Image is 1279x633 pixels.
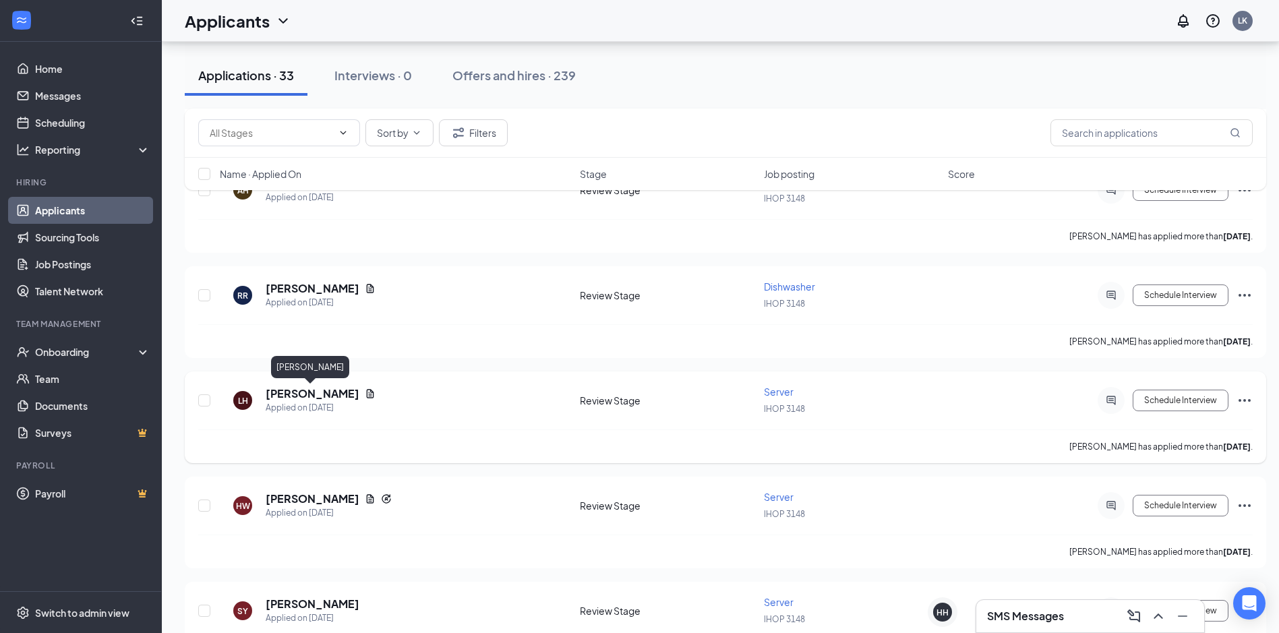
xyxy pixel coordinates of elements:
p: [PERSON_NAME] has applied more than . [1069,231,1253,242]
svg: Document [365,388,376,399]
div: HW [236,500,250,512]
div: Applications · 33 [198,67,294,84]
div: HH [936,607,949,618]
span: Stage [580,167,607,181]
svg: Analysis [16,143,30,156]
div: Applied on [DATE] [266,296,376,309]
div: Review Stage [580,499,756,512]
span: Server [764,386,794,398]
h5: [PERSON_NAME] [266,491,359,506]
a: SurveysCrown [35,419,150,446]
button: Minimize [1172,605,1193,627]
div: Review Stage [580,289,756,302]
a: Team [35,365,150,392]
div: RR [237,290,248,301]
a: Talent Network [35,278,150,305]
b: [DATE] [1223,547,1251,557]
div: LK [1238,15,1247,26]
span: Score [948,167,975,181]
div: Switch to admin view [35,606,129,620]
div: [PERSON_NAME] [271,356,349,378]
svg: Ellipses [1237,392,1253,409]
svg: ChevronDown [275,13,291,29]
svg: Document [365,283,376,294]
div: Open Intercom Messenger [1233,587,1266,620]
svg: UserCheck [16,345,30,359]
h5: [PERSON_NAME] [266,281,359,296]
button: ChevronUp [1148,605,1169,627]
p: [PERSON_NAME] has applied more than . [1069,441,1253,452]
p: [PERSON_NAME] has applied more than . [1069,546,1253,557]
input: All Stages [210,125,332,140]
a: Messages [35,82,150,109]
span: Server [764,491,794,503]
button: Schedule Interview [1133,284,1228,306]
svg: Document [365,493,376,504]
div: LH [238,395,248,406]
h3: SMS Messages [987,609,1064,624]
button: Schedule Interview [1133,390,1228,411]
svg: Ellipses [1237,287,1253,303]
svg: QuestionInfo [1205,13,1221,29]
div: Payroll [16,460,148,471]
a: Home [35,55,150,82]
span: Dishwasher [764,280,815,293]
svg: ActiveChat [1103,290,1119,301]
div: Team Management [16,318,148,330]
span: Name · Applied On [220,167,301,181]
span: IHOP 3148 [764,614,805,624]
h5: [PERSON_NAME] [266,386,359,401]
a: Sourcing Tools [35,224,150,251]
span: Job posting [764,167,814,181]
button: Schedule Interview [1133,495,1228,516]
span: IHOP 3148 [764,509,805,519]
svg: MagnifyingGlass [1230,127,1241,138]
span: Sort by [377,128,409,138]
span: IHOP 3148 [764,299,805,309]
svg: Collapse [130,14,144,28]
div: Applied on [DATE] [266,611,359,625]
svg: WorkstreamLogo [15,13,28,27]
div: Reporting [35,143,151,156]
svg: ActiveChat [1103,500,1119,511]
div: Applied on [DATE] [266,401,376,415]
svg: ComposeMessage [1126,608,1142,624]
h5: [PERSON_NAME] [266,597,359,611]
svg: Minimize [1174,608,1191,624]
div: Review Stage [580,394,756,407]
a: Job Postings [35,251,150,278]
svg: ChevronDown [338,127,349,138]
svg: Notifications [1175,13,1191,29]
h1: Applicants [185,9,270,32]
div: Applied on [DATE] [266,506,392,520]
button: ComposeMessage [1123,605,1145,627]
button: Filter Filters [439,119,508,146]
div: Hiring [16,177,148,188]
div: Onboarding [35,345,139,359]
div: Interviews · 0 [334,67,412,84]
svg: ChevronUp [1150,608,1166,624]
b: [DATE] [1223,336,1251,346]
b: [DATE] [1223,442,1251,452]
button: Sort byChevronDown [365,119,434,146]
span: IHOP 3148 [764,404,805,414]
input: Search in applications [1050,119,1253,146]
p: [PERSON_NAME] has applied more than . [1069,336,1253,347]
a: PayrollCrown [35,480,150,507]
svg: Ellipses [1237,498,1253,514]
svg: ChevronDown [411,127,422,138]
a: Scheduling [35,109,150,136]
svg: ActiveChat [1103,395,1119,406]
svg: Settings [16,606,30,620]
div: Review Stage [580,604,756,617]
div: Offers and hires · 239 [452,67,576,84]
div: SY [237,605,248,617]
a: Applicants [35,197,150,224]
b: [DATE] [1223,231,1251,241]
svg: Filter [450,125,467,141]
span: Server [764,596,794,608]
a: Documents [35,392,150,419]
svg: Reapply [381,493,392,504]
